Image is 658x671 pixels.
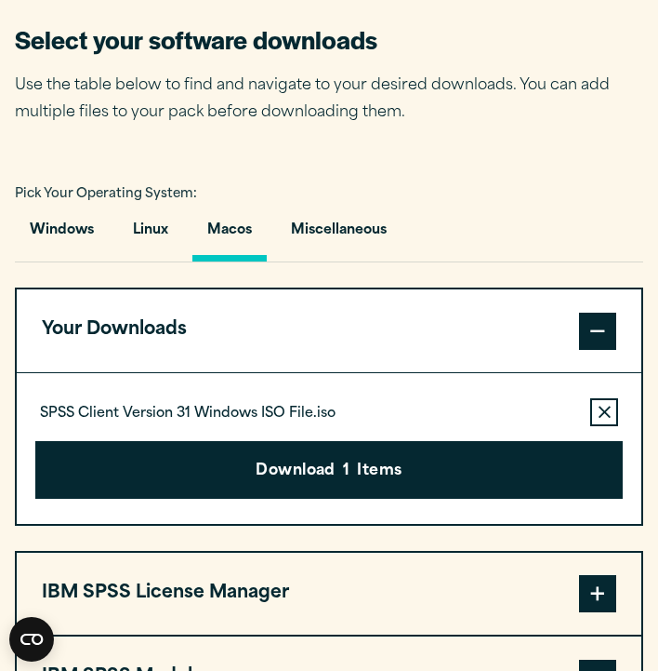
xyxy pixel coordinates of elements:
button: Linux [118,208,183,262]
h2: Select your software downloads [15,23,638,57]
span: Pick Your Operating System: [15,188,197,200]
button: Windows [15,208,109,262]
p: SPSS Client Version 31 Windows ISO File.iso [40,405,336,423]
span: 1 [343,460,349,484]
p: Use the table below to find and navigate to your desired downloads. You can add multiple files to... [15,73,638,127]
button: Your Downloads [17,289,641,372]
button: Download1Items [35,441,623,499]
button: Miscellaneous [276,208,401,262]
button: Macos [192,208,267,262]
button: IBM SPSS License Manager [17,553,641,636]
button: Open CMP widget [9,617,54,662]
div: Your Downloads [17,372,641,524]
